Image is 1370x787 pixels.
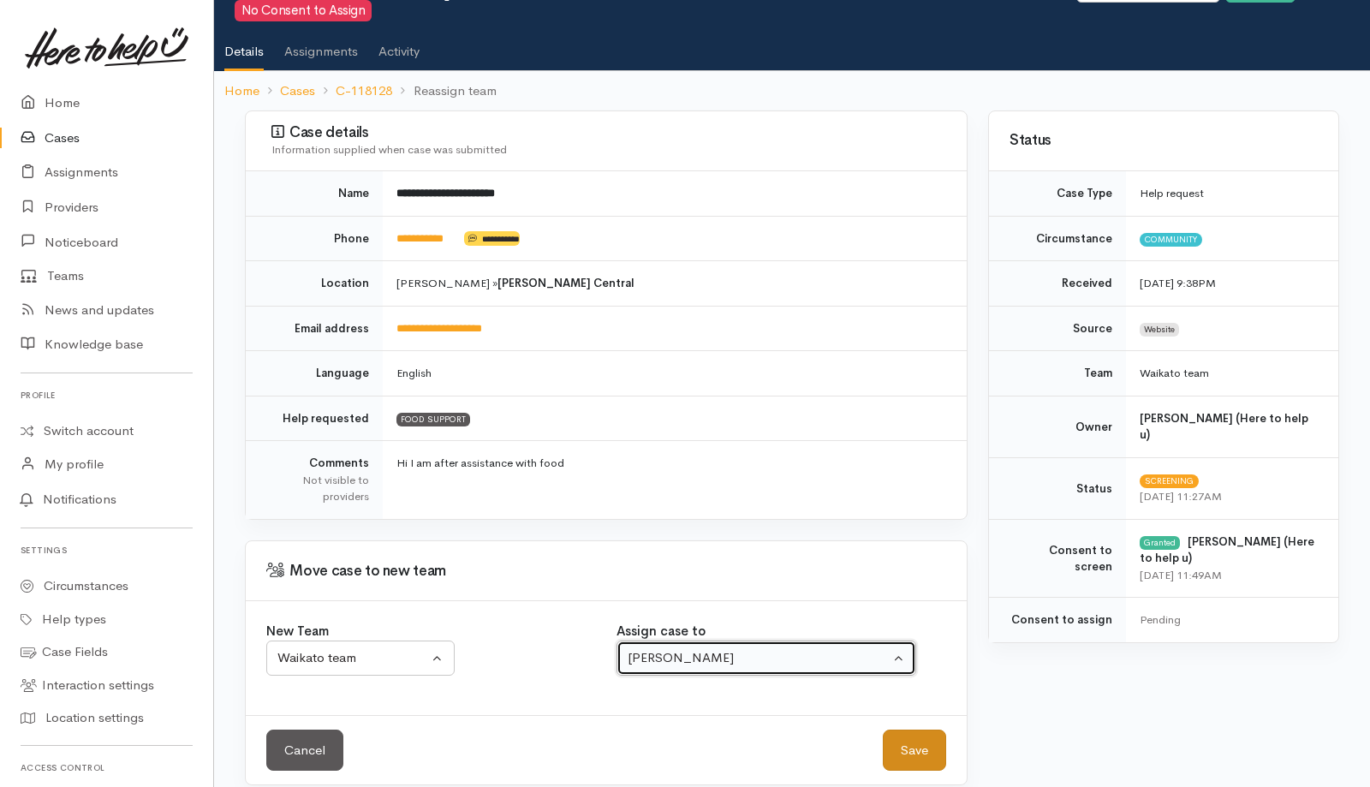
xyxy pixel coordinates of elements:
[1140,233,1202,247] span: Community
[616,641,916,676] button: Nicole Rusk
[246,396,383,441] td: Help requested
[1140,366,1209,380] span: Waikato team
[392,81,496,101] li: Reassign team
[277,648,428,668] div: Waikato team
[989,261,1126,307] td: Received
[383,351,967,396] td: English
[214,71,1370,111] nav: breadcrumb
[246,306,383,351] td: Email address
[989,396,1126,457] td: Owner
[21,384,193,407] h6: Profile
[989,457,1126,519] td: Status
[1140,411,1308,443] b: [PERSON_NAME] (Here to help u)
[336,81,392,101] a: C-118128
[246,216,383,261] td: Phone
[224,81,259,101] a: Home
[396,276,634,290] span: [PERSON_NAME] »
[280,81,315,101] a: Cases
[21,756,193,779] h6: Access control
[266,472,369,505] div: Not visible to providers
[1010,133,1318,149] h3: Status
[989,171,1126,216] td: Case Type
[989,216,1126,261] td: Circumstance
[1140,567,1318,584] div: [DATE] 11:49AM
[1140,488,1318,505] div: [DATE] 11:27AM
[246,171,383,216] td: Name
[246,261,383,307] td: Location
[883,730,946,772] button: Save
[497,276,634,290] b: [PERSON_NAME] Central
[378,21,420,69] a: Activity
[989,351,1126,396] td: Team
[256,563,956,580] h3: Move case to new team
[616,622,706,641] label: Assign case to
[1140,534,1314,566] b: [PERSON_NAME] (Here to help u)
[21,539,193,562] h6: Settings
[1140,611,1318,629] div: Pending
[1140,276,1216,290] time: [DATE] 9:38PM
[284,21,358,69] a: Assignments
[396,413,470,426] span: FOOD SUPPORT
[224,21,264,71] a: Details
[1140,323,1179,337] span: Website
[266,730,343,772] a: Cancel
[989,306,1126,351] td: Source
[1140,474,1199,488] span: Screening
[266,641,455,676] button: Waikato team
[246,351,383,396] td: Language
[989,519,1126,598] td: Consent to screen
[1126,171,1338,216] td: Help request
[266,622,329,641] label: New Team
[271,124,946,141] h3: Case details
[383,441,967,519] td: Hi I am after assistance with food
[628,648,890,668] div: [PERSON_NAME]
[246,441,383,519] td: Comments
[1140,536,1180,550] div: Granted
[271,141,946,158] div: Information supplied when case was submitted
[989,598,1126,642] td: Consent to assign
